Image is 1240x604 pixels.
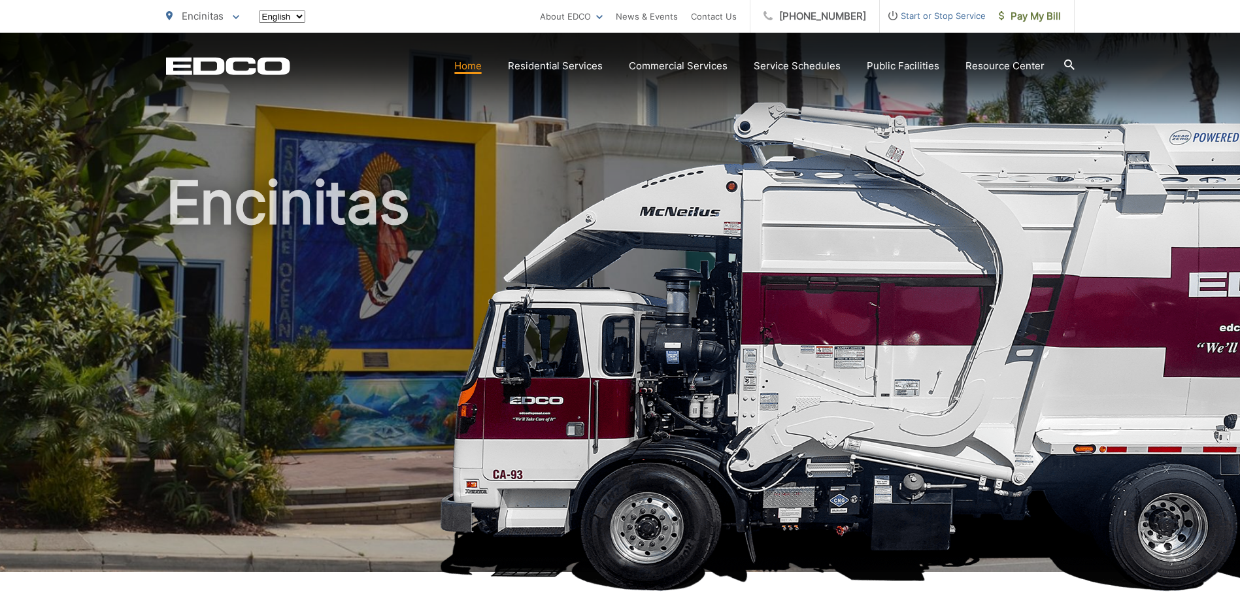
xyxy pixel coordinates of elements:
a: EDCD logo. Return to the homepage. [166,57,290,75]
a: Home [454,58,482,74]
a: Resource Center [965,58,1045,74]
a: News & Events [616,8,678,24]
span: Pay My Bill [999,8,1061,24]
a: Service Schedules [754,58,841,74]
select: Select a language [259,10,305,23]
h1: Encinitas [166,170,1075,584]
a: Commercial Services [629,58,728,74]
span: Encinitas [182,10,224,22]
a: About EDCO [540,8,603,24]
a: Public Facilities [867,58,939,74]
a: Residential Services [508,58,603,74]
a: Contact Us [691,8,737,24]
